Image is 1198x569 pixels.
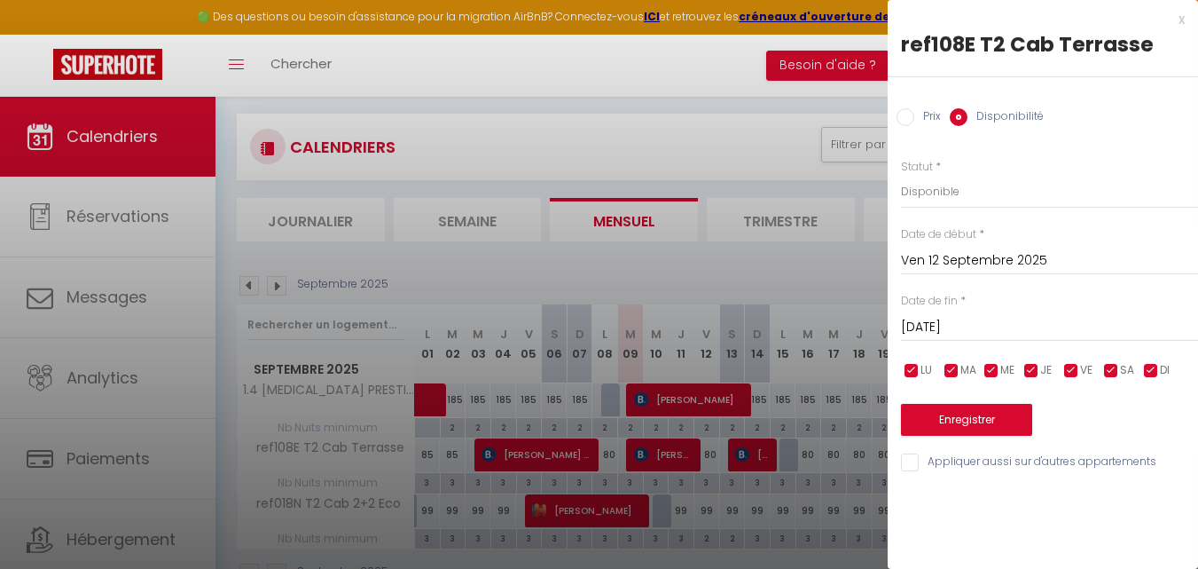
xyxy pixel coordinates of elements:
[14,7,67,60] button: Ouvrir le widget de chat LiveChat
[1040,362,1052,379] span: JE
[1120,362,1134,379] span: SA
[914,108,941,128] label: Prix
[920,362,932,379] span: LU
[901,159,933,176] label: Statut
[888,9,1185,30] div: x
[901,293,958,310] label: Date de fin
[901,226,976,243] label: Date de début
[901,404,1032,436] button: Enregistrer
[901,30,1185,59] div: ref108E T2 Cab Terrasse
[1080,362,1092,379] span: VE
[960,362,976,379] span: MA
[1000,362,1014,379] span: ME
[1160,362,1170,379] span: DI
[967,108,1044,128] label: Disponibilité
